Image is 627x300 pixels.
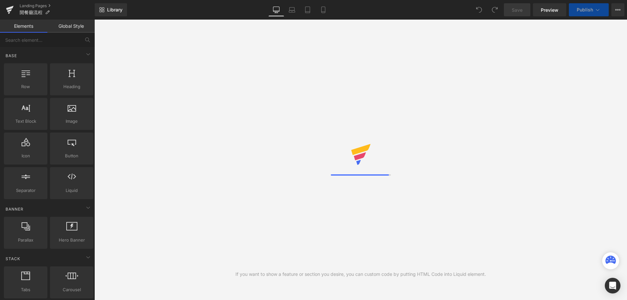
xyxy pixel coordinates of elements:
span: Hero Banner [52,237,91,244]
span: Image [52,118,91,125]
span: Publish [577,7,593,12]
span: Liquid [52,187,91,194]
button: More [611,3,624,16]
span: Icon [6,152,45,159]
span: Save [512,7,522,13]
span: Library [107,7,122,13]
a: Desktop [268,3,284,16]
a: Mobile [315,3,331,16]
span: Button [52,152,91,159]
button: Undo [473,3,486,16]
span: Parallax [6,237,45,244]
span: Text Block [6,118,45,125]
span: Preview [541,7,558,13]
button: Redo [488,3,501,16]
span: Tabs [6,286,45,293]
a: Laptop [284,3,300,16]
span: Separator [6,187,45,194]
a: Tablet [300,3,315,16]
span: Stack [5,256,21,262]
span: Carousel [52,286,91,293]
div: Open Intercom Messenger [605,278,620,293]
div: If you want to show a feature or section you desire, you can custom code by putting HTML Code int... [235,271,486,278]
button: Publish [569,3,609,16]
span: Base [5,53,18,59]
span: Heading [52,83,91,90]
span: Banner [5,206,24,212]
a: Global Style [47,20,95,33]
span: Row [6,83,45,90]
a: Preview [533,3,566,16]
a: Landing Pages [20,3,95,8]
a: New Library [95,3,127,16]
span: 開餐廳流程 [20,10,42,15]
